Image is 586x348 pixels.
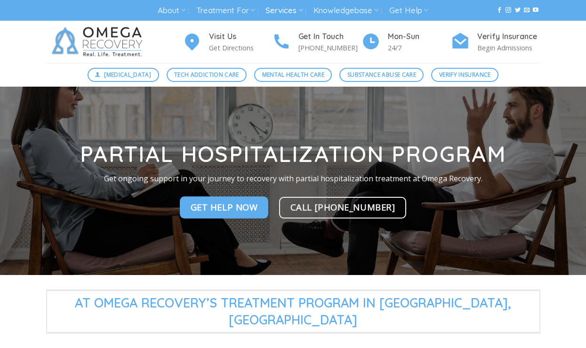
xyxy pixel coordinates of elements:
[524,7,530,14] a: Send us an email
[265,2,303,19] a: Services
[174,70,239,79] span: Tech Addiction Care
[347,70,416,79] span: Substance Abuse Care
[196,2,255,19] a: Treatment For
[80,140,506,168] strong: Partial Hospitalization Program
[388,31,451,43] h4: Mon-Sun
[104,70,151,79] span: [MEDICAL_DATA]
[431,68,498,82] a: Verify Insurance
[183,31,272,54] a: Visit Us Get Directions
[191,201,258,214] span: Get Help Now
[290,200,395,214] span: Call [PHONE_NUMBER]
[209,42,272,53] p: Get Directions
[439,70,491,79] span: Verify Insurance
[46,290,540,333] span: At Omega Recovery’s Treatment Program in [GEOGRAPHIC_DATA],[GEOGRAPHIC_DATA]
[477,42,540,53] p: Begin Admissions
[506,7,511,14] a: Follow on Instagram
[88,68,159,82] a: [MEDICAL_DATA]
[515,7,521,14] a: Follow on Twitter
[451,31,540,54] a: Verify Insurance Begin Admissions
[339,68,424,82] a: Substance Abuse Care
[388,42,451,53] p: 24/7
[262,70,324,79] span: Mental Health Care
[272,31,361,54] a: Get In Touch [PHONE_NUMBER]
[533,7,538,14] a: Follow on YouTube
[279,197,407,219] a: Call [PHONE_NUMBER]
[389,2,428,19] a: Get Help
[298,42,361,53] p: [PHONE_NUMBER]
[313,2,378,19] a: Knowledgebase
[209,31,272,43] h4: Visit Us
[180,197,269,219] a: Get Help Now
[497,7,502,14] a: Follow on Facebook
[167,68,247,82] a: Tech Addiction Care
[39,173,547,185] p: Get ongoing support in your journey to recovery with partial hospitalization treatment at Omega R...
[46,21,152,63] img: Omega Recovery
[254,68,332,82] a: Mental Health Care
[298,31,361,43] h4: Get In Touch
[477,31,540,43] h4: Verify Insurance
[158,2,185,19] a: About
